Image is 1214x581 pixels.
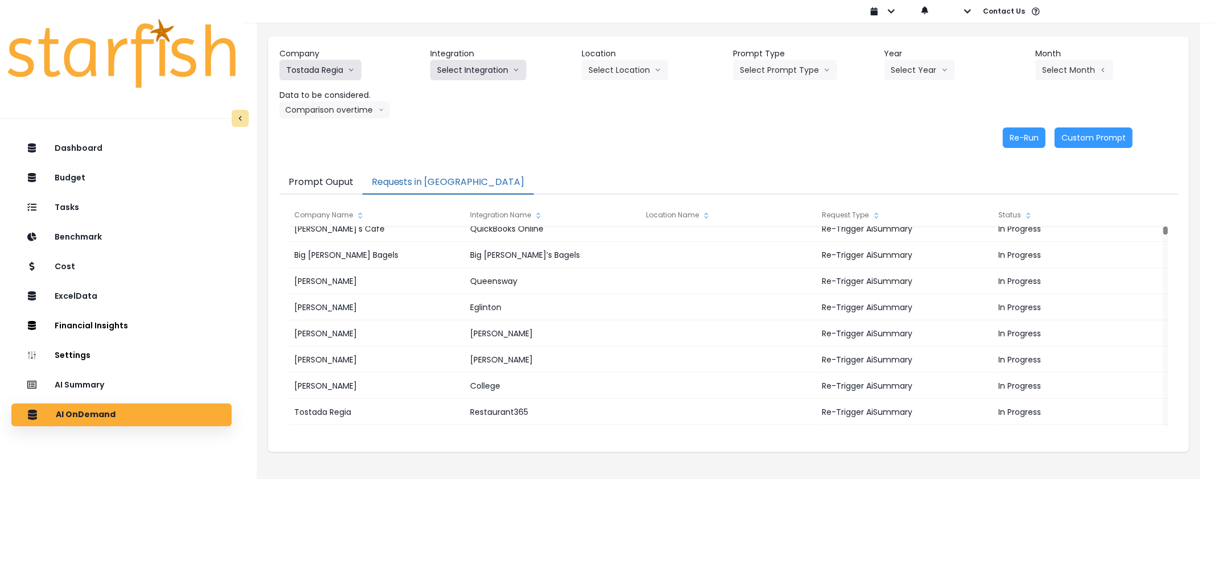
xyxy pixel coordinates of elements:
[279,60,361,80] button: Tostada Regiaarrow down line
[817,399,992,425] div: Re-Trigger AiSummary
[702,211,711,220] svg: sort
[884,60,955,80] button: Select Yeararrow down line
[279,171,363,195] button: Prompt Ouput
[289,294,464,320] div: [PERSON_NAME]
[824,64,830,76] svg: arrow down line
[993,216,1168,242] div: In Progress
[464,347,640,373] div: [PERSON_NAME]
[464,204,640,226] div: Integration Name
[817,294,992,320] div: Re-Trigger AiSummary
[55,232,102,242] p: Benchmark
[993,399,1168,425] div: In Progress
[55,291,97,301] p: ExcelData
[1024,211,1033,220] svg: sort
[279,101,390,118] button: Comparison overtimearrow down line
[55,143,102,153] p: Dashboard
[11,167,232,189] button: Budget
[11,226,232,249] button: Benchmark
[1055,127,1133,148] button: Custom Prompt
[55,262,75,271] p: Cost
[817,204,992,226] div: Request Type
[289,216,464,242] div: [PERSON_NAME]'s Cafe
[430,48,573,60] header: Integration
[1035,48,1178,60] header: Month
[513,64,520,76] svg: arrow down line
[817,320,992,347] div: Re-Trigger AiSummary
[279,89,422,101] header: Data to be considered.
[11,285,232,308] button: ExcelData
[464,294,640,320] div: Eglinton
[289,373,464,399] div: [PERSON_NAME]
[378,104,384,116] svg: arrow down line
[993,320,1168,347] div: In Progress
[464,373,640,399] div: College
[817,347,992,373] div: Re-Trigger AiSummary
[733,60,837,80] button: Select Prompt Typearrow down line
[11,256,232,278] button: Cost
[11,196,232,219] button: Tasks
[993,268,1168,294] div: In Progress
[289,268,464,294] div: [PERSON_NAME]
[11,344,232,367] button: Settings
[11,137,232,160] button: Dashboard
[993,373,1168,399] div: In Progress
[348,64,355,76] svg: arrow down line
[655,64,661,76] svg: arrow down line
[941,64,948,76] svg: arrow down line
[1035,60,1113,80] button: Select Montharrow left line
[11,403,232,426] button: AI OnDemand
[817,373,992,399] div: Re-Trigger AiSummary
[289,347,464,373] div: [PERSON_NAME]
[1003,127,1046,148] button: Re-Run
[363,171,534,195] button: Requests in [GEOGRAPHIC_DATA]
[464,399,640,425] div: Restaurant365
[289,320,464,347] div: [PERSON_NAME]
[993,242,1168,268] div: In Progress
[534,211,543,220] svg: sort
[464,216,640,242] div: QuickBooks Online
[430,60,526,80] button: Select Integrationarrow down line
[289,425,464,451] div: Oysters Rock
[56,410,116,420] p: AI OnDemand
[464,425,640,451] div: Oysters Rock
[733,48,875,60] header: Prompt Type
[464,320,640,347] div: [PERSON_NAME]
[640,204,816,226] div: Location Name
[55,380,104,390] p: AI Summary
[1100,64,1106,76] svg: arrow left line
[289,399,464,425] div: Tostada Regia
[582,60,668,80] button: Select Locationarrow down line
[464,242,640,268] div: Big [PERSON_NAME]’s Bagels
[582,48,724,60] header: Location
[817,268,992,294] div: Re-Trigger AiSummary
[884,48,1027,60] header: Year
[817,425,992,451] div: Re-Trigger AiSummary
[993,347,1168,373] div: In Progress
[11,374,232,397] button: AI Summary
[279,48,422,60] header: Company
[289,242,464,268] div: Big [PERSON_NAME] Bagels
[356,211,365,220] svg: sort
[993,294,1168,320] div: In Progress
[11,315,232,337] button: Financial Insights
[55,203,79,212] p: Tasks
[872,211,881,220] svg: sort
[464,268,640,294] div: Queensway
[817,216,992,242] div: Re-Trigger AiSummary
[55,173,85,183] p: Budget
[289,204,464,226] div: Company Name
[993,425,1168,451] div: In Progress
[817,242,992,268] div: Re-Trigger AiSummary
[993,204,1168,226] div: Status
